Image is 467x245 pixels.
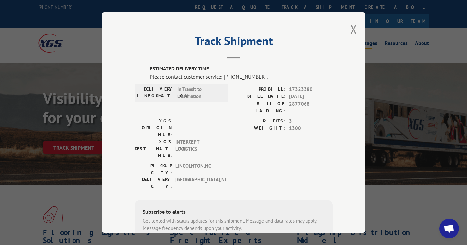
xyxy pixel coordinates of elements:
span: 2877068 [289,100,333,114]
span: INTERCEPT LOGISTICS [175,138,220,159]
span: 1300 [289,125,333,132]
label: BILL DATE: [234,93,286,100]
div: Subscribe to alerts [143,208,325,217]
label: XGS ORIGIN HUB: [135,118,172,138]
label: WEIGHT: [234,125,286,132]
label: PICKUP CITY: [135,162,172,176]
label: XGS DESTINATION HUB: [135,138,172,159]
label: PROBILL: [234,86,286,93]
span: 3 [289,118,333,125]
span: LINCOLNTON , NC [175,162,220,176]
div: Get texted with status updates for this shipment. Message and data rates may apply. Message frequ... [143,217,325,232]
span: In Transit to Destination [177,86,222,100]
div: Please contact customer service: [PHONE_NUMBER]. [150,73,333,81]
span: [GEOGRAPHIC_DATA] , NJ [175,176,220,190]
label: BILL OF LADING: [234,100,286,114]
span: 17323380 [289,86,333,93]
label: DELIVERY INFORMATION: [137,86,174,100]
div: Open chat [439,219,459,238]
h2: Track Shipment [135,36,333,49]
label: DELIVERY CITY: [135,176,172,190]
label: PIECES: [234,118,286,125]
button: Close modal [350,20,357,38]
span: [DATE] [289,93,333,100]
label: ESTIMATED DELIVERY TIME: [150,65,333,73]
